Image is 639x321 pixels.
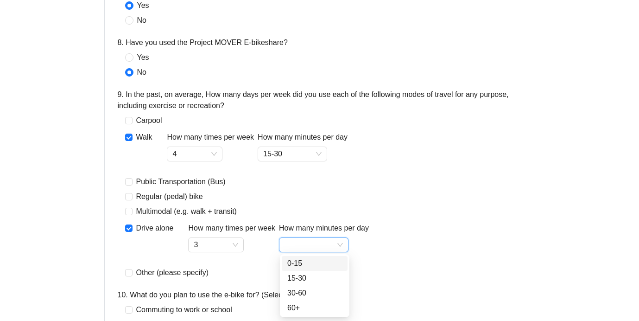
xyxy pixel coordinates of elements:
[279,223,369,234] label: How many minutes per day
[167,132,254,143] label: How many times per week
[133,67,150,78] span: No
[287,288,342,299] div: 30-60
[133,176,229,187] span: Public Transportation (Bus)
[133,52,153,63] span: Yes
[118,37,288,48] label: 8. Have you used the Project MOVER E-bikeshare?
[133,15,150,26] span: No
[282,286,348,301] div: 30-60
[118,289,331,301] label: 10. What do you plan to use the e-bike for? (Select all that apply)
[287,258,342,269] div: 0-15
[194,238,238,252] span: 3
[133,191,207,202] span: Regular (pedal) bike
[118,89,522,111] label: 9. In the past, on average, How many days per week did you use each of the following modes of tra...
[133,132,156,143] span: Walk
[133,115,166,126] span: Carpool
[258,132,348,143] label: How many minutes per day
[282,256,348,271] div: 0-15
[133,304,236,315] span: Commuting to work or school
[287,302,342,314] div: 60+
[133,223,177,234] span: Drive alone
[133,267,213,278] span: Other (please specify)
[282,301,348,315] div: 60+
[133,206,240,217] span: Multimodal (e.g. walk + transit)
[172,147,217,161] span: 4
[282,271,348,286] div: 15-30
[287,273,342,284] div: 15-30
[188,223,275,234] label: How many times per week
[263,147,322,161] span: 15-30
